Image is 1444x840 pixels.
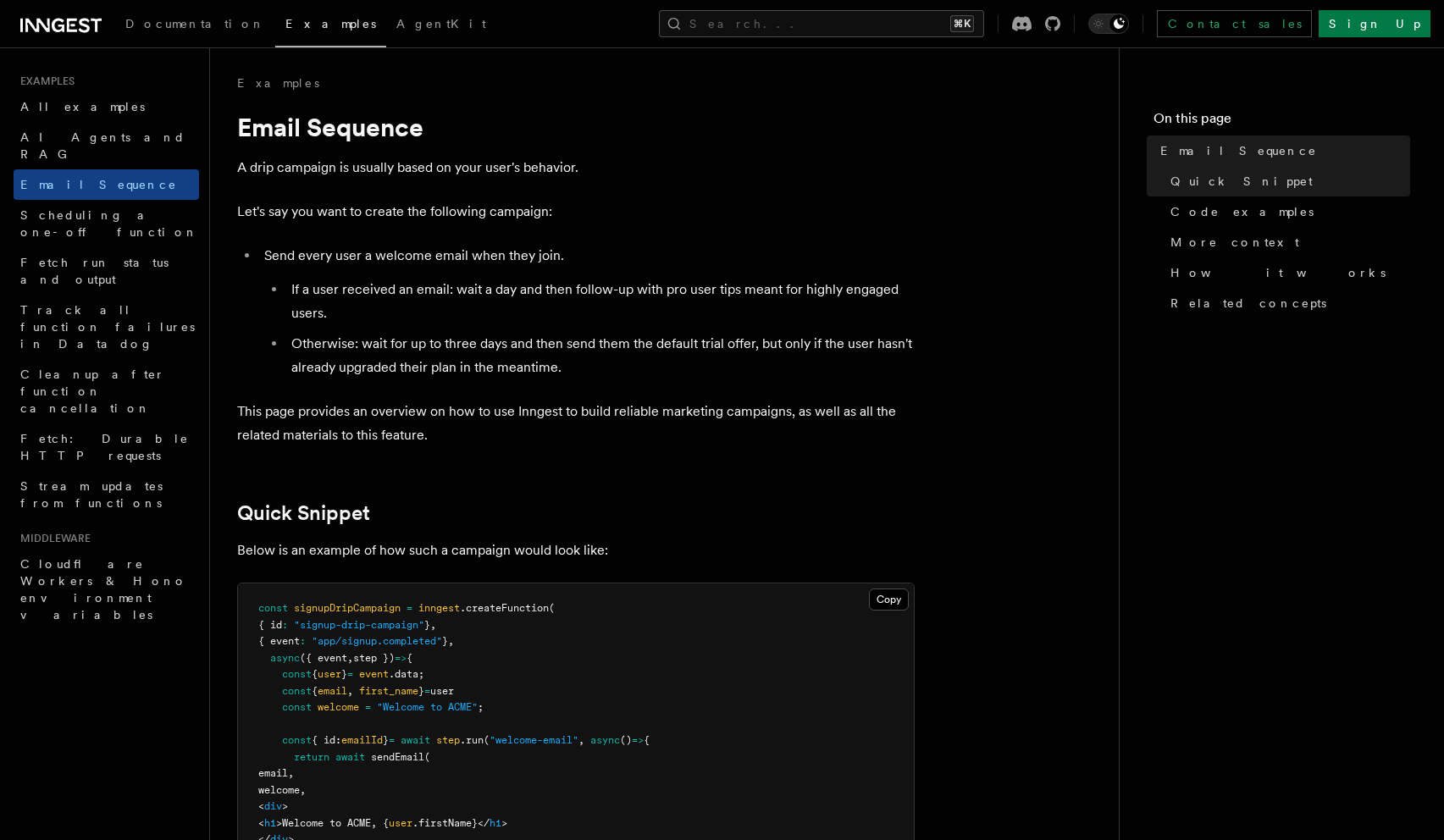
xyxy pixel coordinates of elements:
span: { id [258,619,282,631]
span: ( [424,751,430,763]
span: > [282,800,288,812]
a: Fetch run status and output [14,247,199,295]
button: Copy [869,589,909,611]
span: > [501,817,507,829]
a: All examples [14,91,199,122]
span: , [300,784,306,796]
span: inngest [418,602,460,614]
span: ({ event [300,652,347,664]
span: "app/signup.completed" [312,635,442,647]
span: AI Agents and RAG [20,130,185,161]
a: Cleanup after function cancellation [14,359,199,423]
span: => [395,652,407,664]
span: < [258,817,264,829]
button: Search...⌘K [659,10,984,37]
p: Let's say you want to create the following campaign: [237,200,915,224]
span: h1 [490,817,501,829]
span: signupDripCampaign [294,602,401,614]
a: Sign Up [1319,10,1430,37]
span: = [365,701,371,713]
span: email [318,685,347,697]
span: : [282,619,288,631]
a: Fetch: Durable HTTP requests [14,423,199,471]
a: Quick Snippet [237,501,370,525]
span: .firstName}</ [412,817,490,829]
span: .createFunction [460,602,549,614]
span: How it works [1170,264,1386,281]
span: div [264,800,282,812]
a: Code examples [1164,196,1410,227]
h1: Email Sequence [237,112,915,142]
span: Documentation [125,17,265,30]
span: Stream updates from functions [20,479,163,510]
span: Examples [14,75,75,88]
span: .run [460,734,484,746]
kbd: ⌘K [950,15,974,32]
span: < [258,800,264,812]
span: step }) [353,652,395,664]
h4: On this page [1154,108,1410,135]
span: , [347,652,353,664]
a: Contact sales [1157,10,1312,37]
span: { [312,685,318,697]
span: , [448,635,454,647]
span: first_name [359,685,418,697]
span: ; [478,701,484,713]
a: Email Sequence [1154,135,1410,166]
span: emailId [341,734,383,746]
span: } [418,685,424,697]
a: AI Agents and RAG [14,122,199,169]
span: Email Sequence [1160,142,1317,159]
span: "welcome-email" [490,734,578,746]
span: () [620,734,632,746]
span: = [347,668,353,680]
span: ( [484,734,490,746]
span: Email Sequence [20,178,177,191]
button: Toggle dark mode [1088,14,1129,34]
span: const [282,701,312,713]
span: welcome [258,784,300,796]
span: sendEmail [371,751,424,763]
a: How it works [1164,257,1410,288]
li: Otherwise: wait for up to three days and then send them the default trial offer, but only if the ... [286,332,915,379]
a: Related concepts [1164,288,1410,318]
span: >Welcome to ACME, { [276,817,389,829]
span: Fetch run status and output [20,256,169,286]
span: user [389,817,412,829]
span: => [632,734,644,746]
span: Fetch: Durable HTTP requests [20,432,189,462]
span: { [644,734,650,746]
span: } [383,734,389,746]
span: Cloudflare Workers & Hono environment variables [20,557,187,622]
a: Examples [275,5,386,47]
span: Middleware [14,532,91,545]
span: : [300,635,306,647]
span: "Welcome to ACME" [377,701,478,713]
span: async [270,652,300,664]
span: { [407,652,412,664]
a: Stream updates from functions [14,471,199,518]
span: More context [1170,234,1299,251]
span: { [312,668,318,680]
span: Related concepts [1170,295,1326,312]
span: { id: [312,734,341,746]
a: Track all function failures in Datadog [14,295,199,359]
span: const [282,685,312,697]
span: Examples [285,17,376,30]
span: h1 [264,817,276,829]
span: , [347,685,353,697]
span: { event [258,635,300,647]
span: email [258,767,288,779]
span: user [430,685,454,697]
span: .data; [389,668,424,680]
a: AgentKit [386,5,496,46]
span: Code examples [1170,203,1314,220]
span: await [401,734,430,746]
span: return [294,751,329,763]
span: , [578,734,584,746]
span: await [335,751,365,763]
a: Documentation [115,5,275,46]
span: } [424,619,430,631]
span: = [424,685,430,697]
span: welcome [318,701,359,713]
